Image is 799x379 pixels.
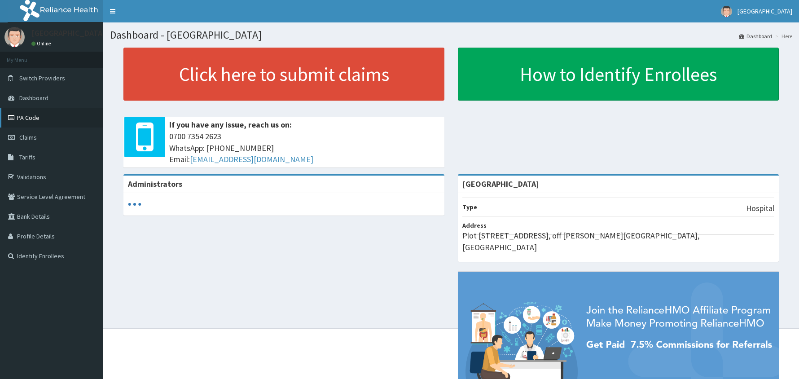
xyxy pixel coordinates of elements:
span: Tariffs [19,153,35,161]
span: [GEOGRAPHIC_DATA] [738,7,792,15]
img: User Image [4,27,25,47]
p: [GEOGRAPHIC_DATA] [31,29,105,37]
strong: [GEOGRAPHIC_DATA] [462,179,539,189]
a: How to Identify Enrollees [458,48,779,101]
span: Claims [19,133,37,141]
span: Switch Providers [19,74,65,82]
p: Plot [STREET_ADDRESS], off [PERSON_NAME][GEOGRAPHIC_DATA], [GEOGRAPHIC_DATA] [462,230,774,253]
a: [EMAIL_ADDRESS][DOMAIN_NAME] [190,154,313,164]
b: If you have any issue, reach us on: [169,119,292,130]
b: Type [462,203,477,211]
span: Dashboard [19,94,48,102]
a: Online [31,40,53,47]
a: Click here to submit claims [123,48,444,101]
a: Dashboard [739,32,772,40]
p: Hospital [746,203,774,214]
h1: Dashboard - [GEOGRAPHIC_DATA] [110,29,792,41]
b: Address [462,221,487,229]
img: User Image [721,6,732,17]
svg: audio-loading [128,198,141,211]
li: Here [773,32,792,40]
span: 0700 7354 2623 WhatsApp: [PHONE_NUMBER] Email: [169,131,440,165]
b: Administrators [128,179,182,189]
